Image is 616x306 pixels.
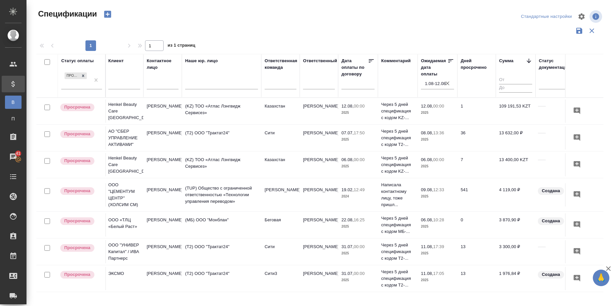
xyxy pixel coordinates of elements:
td: [PERSON_NAME] [143,240,182,263]
p: 2025 [421,193,454,200]
td: 541 [457,183,496,206]
p: Через 5 дней спецификация с кодом МБ-... [381,215,414,235]
p: Через 5 дней спецификация с кодом Т2-... [381,128,414,148]
td: 3 300,00 ₽ [496,240,536,263]
td: [PERSON_NAME] [300,183,338,206]
p: 08.08, [421,130,433,135]
p: Просрочена [64,131,90,137]
p: ООО "ЦЕМЕНТУМ ЦЕНТР" (ХОЛСИМ СМ) [108,182,140,208]
p: Написала контактному лицу, тоже пришл... [381,182,414,208]
td: [PERSON_NAME] [300,100,338,123]
div: Ожидаемая дата оплаты [421,58,447,77]
td: 109 191,53 KZT [496,100,536,123]
td: 36 [457,126,496,150]
p: 11.08, [421,271,433,276]
p: 2025 [421,250,454,257]
td: [PERSON_NAME] [300,153,338,176]
td: Сити3 [261,267,300,290]
td: 13 632,00 ₽ [496,126,536,150]
p: 12:33 [433,187,444,192]
p: 2025 [421,136,454,143]
td: [PERSON_NAME] [143,213,182,237]
td: (KZ) ТОО «Атлас Лэнгвидж Сервисез» [182,153,261,176]
p: 13:36 [433,130,444,135]
div: Контактное лицо [147,58,179,71]
td: [PERSON_NAME] [261,183,300,206]
div: Наше юр. лицо [185,58,218,64]
td: 13 [457,267,496,290]
p: Создана [542,271,560,278]
p: 00:00 [354,271,365,276]
span: В [8,99,18,106]
p: 11.08, [421,244,433,249]
div: split button [519,12,574,22]
p: 00:00 [354,244,365,249]
td: 3 870,90 ₽ [496,213,536,237]
input: От [499,76,532,84]
p: 17:50 [354,130,365,135]
a: 41 [2,149,25,165]
p: 2025 [341,136,375,143]
td: Беговая [261,213,300,237]
p: Создана [542,218,560,224]
td: [PERSON_NAME] [300,126,338,150]
p: 12.08, [341,104,354,109]
p: 00:00 [354,157,365,162]
p: 2025 [341,163,375,170]
a: В [5,96,22,109]
td: 0 [457,213,496,237]
div: Ответственная команда [265,58,297,71]
p: 2025 [341,277,375,284]
p: 31.07, [341,244,354,249]
p: Henkel Beauty Care [GEOGRAPHIC_DATA] [108,101,140,121]
p: Через 5 дней спецификация с кодом Т2-... [381,242,414,262]
td: [PERSON_NAME] [300,267,338,290]
td: [PERSON_NAME] [143,267,182,290]
p: Просрочена [64,188,90,194]
button: Создать [100,9,116,20]
p: 2025 [341,223,375,230]
td: 13 400,00 KZT [496,153,536,176]
td: [PERSON_NAME] [143,153,182,176]
span: 🙏 [595,271,607,285]
div: Ответственный [303,58,337,64]
p: 07.07, [341,130,354,135]
p: Через 5 дней спецификация с кодом KZ-... [381,155,414,175]
div: Комментарий [381,58,411,64]
p: ООО "УНИВЕР Капитал" / ИВА Партнерс [108,242,140,262]
div: Клиент [108,58,124,64]
p: 2025 [421,223,454,230]
p: 06.08, [421,157,433,162]
p: 09.08, [421,187,433,192]
button: Сохранить фильтры [573,24,586,37]
td: Казахстан [261,153,300,176]
span: П [8,115,18,122]
div: Статус оплаты [61,58,94,64]
p: Через 5 дней спецификация с кодом KZ-... [381,101,414,121]
p: Создана [542,188,560,194]
p: Через 5 дней спецификация с кодом Т2-... [381,269,414,288]
div: Просрочена [65,72,79,79]
div: Cтатус документации [539,58,582,71]
td: [PERSON_NAME] [143,183,182,206]
td: 13 [457,240,496,263]
p: 00:00 [354,104,365,109]
p: 31.07, [341,271,354,276]
p: 16:25 [354,217,365,222]
td: Сити [261,126,300,150]
input: До [499,84,532,92]
p: 10:28 [433,217,444,222]
button: 🙏 [593,270,609,286]
p: Henkel Beauty Care [GEOGRAPHIC_DATA] [108,155,140,175]
a: П [5,112,22,125]
td: (Т2) ООО "Трактат24" [182,240,261,263]
p: ООО «ТЛЦ «Белый Раст» [108,217,140,230]
td: (Т2) ООО "Трактат24" [182,126,261,150]
div: Сумма [499,58,513,64]
td: 1 976,84 ₽ [496,267,536,290]
p: 2025 [421,163,454,170]
p: 06.08, [341,157,354,162]
p: 2024 [341,193,375,200]
p: Просрочена [64,244,90,251]
p: 22.08, [341,217,354,222]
